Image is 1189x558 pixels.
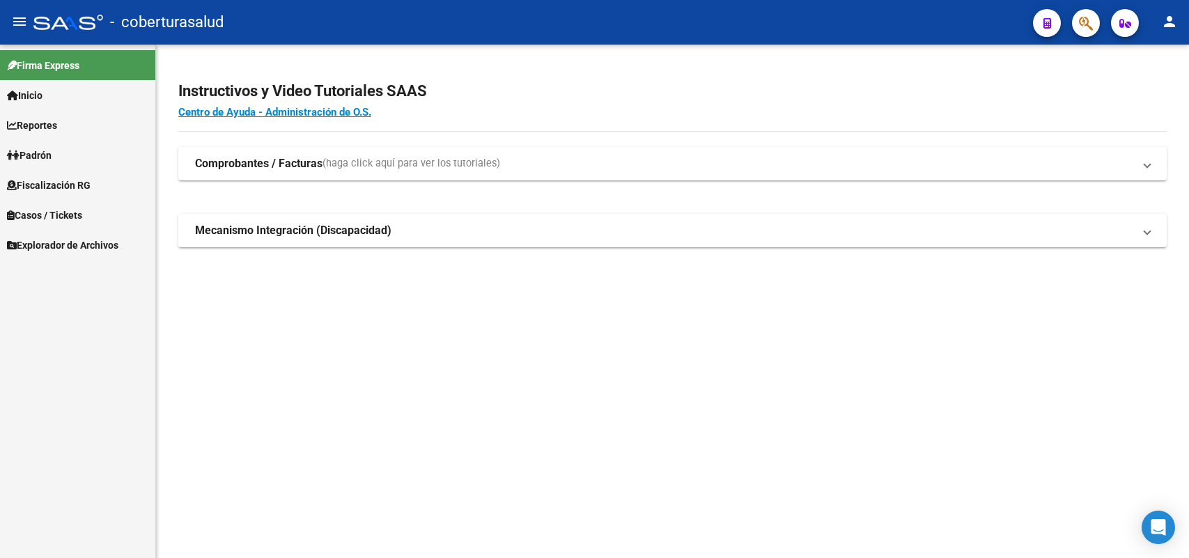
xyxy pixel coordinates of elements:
div: Open Intercom Messenger [1142,511,1175,544]
span: Inicio [7,88,42,103]
strong: Mecanismo Integración (Discapacidad) [195,223,391,238]
span: Reportes [7,118,57,133]
h2: Instructivos y Video Tutoriales SAAS [178,78,1167,104]
span: - coberturasalud [110,7,224,38]
strong: Comprobantes / Facturas [195,156,322,171]
mat-icon: person [1161,13,1178,30]
mat-icon: menu [11,13,28,30]
span: Explorador de Archivos [7,238,118,253]
span: Fiscalización RG [7,178,91,193]
a: Centro de Ayuda - Administración de O.S. [178,106,371,118]
span: Padrón [7,148,52,163]
mat-expansion-panel-header: Mecanismo Integración (Discapacidad) [178,214,1167,247]
span: (haga click aquí para ver los tutoriales) [322,156,500,171]
mat-expansion-panel-header: Comprobantes / Facturas(haga click aquí para ver los tutoriales) [178,147,1167,180]
span: Firma Express [7,58,79,73]
span: Casos / Tickets [7,208,82,223]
